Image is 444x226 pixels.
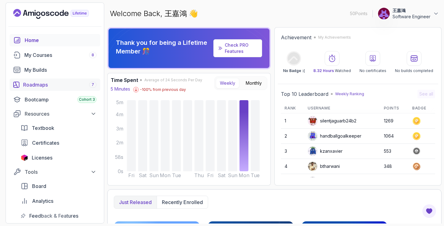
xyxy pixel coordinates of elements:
[313,68,351,73] p: Watched
[17,195,100,207] a: analytics
[165,9,189,18] span: 王嘉鴻
[25,168,97,176] div: Tools
[10,108,100,119] button: Resources
[308,147,317,156] img: default monster avatar
[157,196,208,208] button: Recently enrolled
[139,172,147,178] tspan: Sat
[380,113,409,129] td: 1269
[283,68,305,73] p: No Badge :(
[140,87,186,92] p: -100 % from previous day
[417,90,435,98] button: See all
[23,81,97,88] div: Roadmaps
[116,38,211,56] p: Thank you for being a Lifetime Member 🎊
[281,103,304,113] th: Rank
[409,103,435,113] th: Badge
[32,124,54,132] span: Textbook
[380,144,409,159] td: 553
[116,99,123,105] tspan: 5m
[24,51,97,59] div: My Courses
[17,137,100,149] a: certificates
[92,53,94,58] span: 8
[32,154,52,161] span: Licenses
[308,146,343,156] div: kzanxavier
[281,34,311,41] h2: Achievement
[213,39,262,57] a: Check PRO Features
[13,9,103,19] a: Landing page
[313,68,334,73] span: 8.32 Hours
[92,82,94,87] span: 7
[17,151,100,164] a: licenses
[380,103,409,113] th: Points
[281,144,304,159] td: 3
[111,86,130,92] p: 5 Minutes
[216,78,239,88] button: Weekly
[10,93,100,106] a: bootcamp
[24,66,97,74] div: My Builds
[378,8,390,19] img: user profile image
[118,168,123,174] tspan: 0s
[308,131,361,141] div: handballgoalkeeper
[111,76,138,84] h3: Time Spent
[17,122,100,134] a: textbook
[380,129,409,144] td: 1064
[128,172,134,178] tspan: Fri
[251,172,260,178] tspan: Tue
[25,96,97,103] div: Bootcamp
[32,197,53,205] span: Analytics
[380,159,409,174] td: 348
[187,7,200,20] span: 👋
[304,103,380,113] th: Username
[115,154,123,160] tspan: 58s
[242,78,266,88] button: Monthly
[350,11,368,17] p: 50 Points
[172,172,181,178] tspan: Tue
[281,90,328,98] h2: Top 10 Leaderboard
[393,14,430,20] p: Software Engineer
[29,212,78,220] span: Feedback & Features
[281,159,304,174] td: 4
[281,174,304,189] td: 5
[10,64,100,76] a: builds
[32,182,46,190] span: Board
[149,172,159,178] tspan: Sun
[194,172,204,178] tspan: Thu
[239,172,249,178] tspan: Mon
[318,35,351,40] p: My Achievements
[160,172,171,178] tspan: Mon
[308,177,334,186] div: jvxdev
[21,155,28,161] img: jetbrains icon
[144,78,202,83] span: Average of 24 Seconds Per Day
[308,116,356,126] div: silentjaguarb24b2
[395,68,433,73] p: No builds completed
[378,7,439,20] button: user profile image王嘉鴻Software Engineer
[32,139,59,147] span: Certificates
[25,36,97,44] div: Home
[110,9,198,19] p: Welcome Back,
[114,196,157,208] button: Just released
[218,172,226,178] tspan: Sat
[25,110,97,117] div: Resources
[281,113,304,129] td: 1
[228,172,237,178] tspan: Sun
[335,92,364,96] p: Weekly Ranking
[79,97,95,102] span: Cohort 3
[281,129,304,144] td: 2
[360,68,386,73] p: No certificates
[308,162,317,171] img: user profile image
[308,131,317,141] img: default monster avatar
[422,204,437,219] button: Open Feedback Button
[308,116,317,126] img: default monster avatar
[393,7,430,14] p: 王嘉鴻
[10,49,100,61] a: courses
[380,174,409,189] td: 304
[207,172,213,178] tspan: Fri
[116,139,123,146] tspan: 2m
[10,166,100,177] button: Tools
[10,79,100,91] a: roadmaps
[116,126,123,132] tspan: 3m
[225,42,249,54] a: Check PRO Features
[119,198,152,206] p: Just released
[10,34,100,46] a: home
[17,180,100,192] a: board
[116,111,123,117] tspan: 4m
